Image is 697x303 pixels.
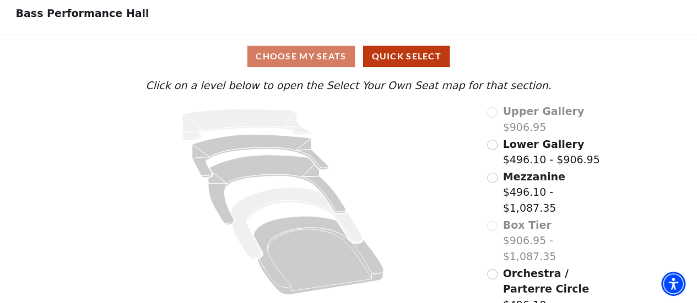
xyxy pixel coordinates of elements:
path: Orchestra / Parterre Circle - Seats Available: 6 [253,216,384,295]
span: Lower Gallery [503,138,584,150]
input: Lower Gallery$496.10 - $906.95 [487,140,498,150]
div: Accessibility Menu [661,272,685,296]
label: $496.10 - $906.95 [503,136,599,168]
path: Lower Gallery - Seats Available: 64 [192,135,328,178]
span: Mezzanine [503,170,565,183]
label: $906.95 [503,103,584,135]
p: Click on a level below to open the Select Your Own Seat map for that section. [95,78,602,93]
span: Upper Gallery [503,105,584,117]
input: Mezzanine$496.10 - $1,087.35 [487,173,498,183]
input: Orchestra / Parterre Circle$496.10 - $1,087.35 [487,269,498,279]
button: Quick Select [363,46,450,67]
span: Orchestra / Parterre Circle [503,267,588,295]
path: Upper Gallery - Seats Available: 0 [182,109,311,140]
label: $496.10 - $1,087.35 [503,169,602,216]
span: Box Tier [503,219,551,231]
label: $906.95 - $1,087.35 [503,217,602,265]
